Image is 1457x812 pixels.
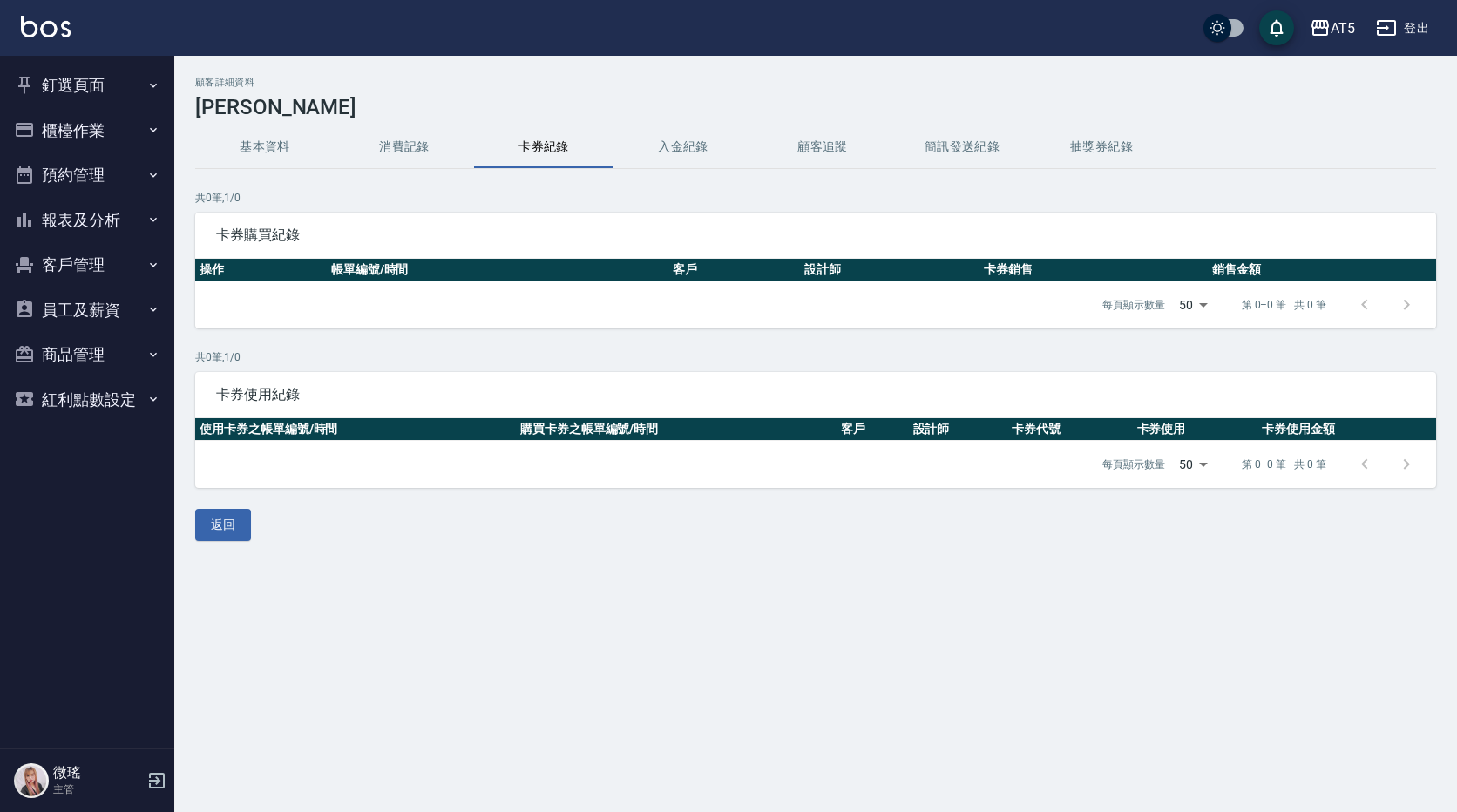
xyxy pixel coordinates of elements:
button: 消費記錄 [335,126,474,168]
button: 釘選頁面 [7,63,167,108]
img: Logo [21,16,71,37]
button: 預約管理 [7,152,167,198]
button: 紅利點數設定 [7,377,167,423]
span: 卡券購買紀錄 [216,227,1415,244]
img: Person [14,763,49,798]
button: 卡券紀錄 [474,126,613,168]
button: 抽獎券紀錄 [1032,126,1171,168]
p: 每頁顯示數量 [1102,297,1165,313]
button: 入金紀錄 [613,126,753,168]
button: 基本資料 [195,126,335,168]
div: 50 [1172,441,1214,488]
p: 第 0–0 筆 共 0 筆 [1242,457,1326,472]
p: 第 0–0 筆 共 0 筆 [1242,297,1326,313]
h2: 顧客詳細資料 [195,77,1436,88]
p: 共 0 筆, 1 / 0 [195,349,1436,365]
h5: 微瑤 [53,764,142,782]
button: 報表及分析 [7,198,167,243]
h3: [PERSON_NAME] [195,95,1436,119]
th: 客戶 [837,418,909,441]
th: 客戶 [668,259,800,281]
th: 銷售金額 [1208,259,1436,281]
th: 卡券銷售 [979,259,1208,281]
th: 設計師 [909,418,1007,441]
button: 商品管理 [7,332,167,377]
th: 設計師 [800,259,979,281]
th: 使用卡券之帳單編號/時間 [195,418,516,441]
p: 主管 [53,782,142,797]
button: 登出 [1369,12,1436,44]
button: AT5 [1303,10,1362,46]
div: 50 [1172,281,1214,328]
th: 卡券代號 [1007,418,1133,441]
button: save [1259,10,1294,45]
button: 返回 [195,509,251,541]
th: 卡券使用金額 [1257,418,1436,441]
th: 操作 [195,259,327,281]
span: 卡券使用紀錄 [216,386,1415,403]
button: 顧客追蹤 [753,126,892,168]
button: 簡訊發送紀錄 [892,126,1032,168]
th: 卡券使用 [1133,418,1258,441]
th: 帳單編號/時間 [327,259,668,281]
button: 客戶管理 [7,242,167,288]
div: AT5 [1331,17,1355,39]
button: 櫃檯作業 [7,108,167,153]
button: 員工及薪資 [7,288,167,333]
p: 每頁顯示數量 [1102,457,1165,472]
th: 購買卡券之帳單編號/時間 [516,418,837,441]
p: 共 0 筆, 1 / 0 [195,190,1436,206]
